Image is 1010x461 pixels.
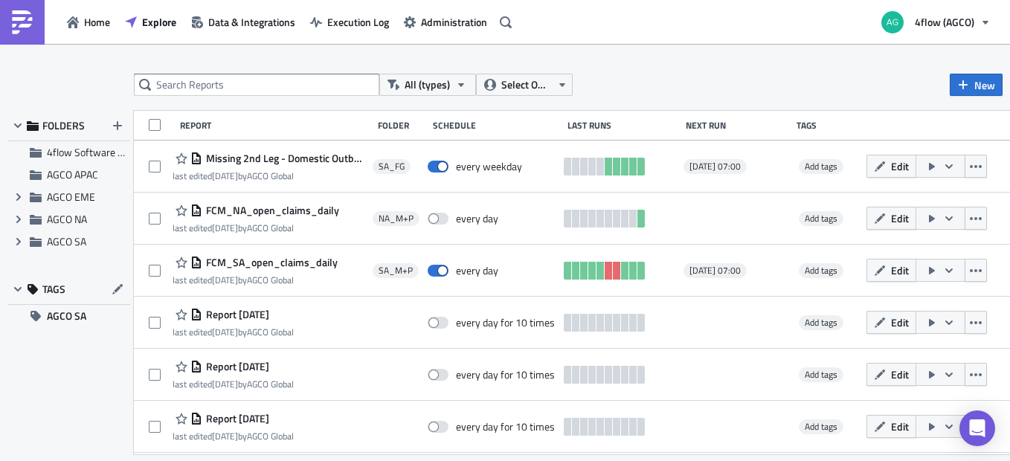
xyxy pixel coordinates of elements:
button: Home [59,10,118,33]
button: Administration [396,10,495,33]
span: Select Owner [501,77,551,93]
button: Edit [866,415,916,438]
button: Edit [866,311,916,334]
div: Next Run [686,120,789,131]
span: TAGS [42,283,65,296]
span: AGCO SA [47,233,86,249]
span: Add tags [799,419,843,434]
span: 4flow (AGCO) [915,14,974,30]
time: 2025-09-12T18:33:12Z [212,169,238,183]
div: every day for 10 times [456,316,555,329]
span: Add tags [799,159,843,174]
div: last edited by AGCO Global [173,274,338,286]
span: AGCO NA [47,211,87,227]
span: Add tags [805,367,837,381]
span: Add tags [799,315,843,330]
span: Add tags [805,211,837,225]
span: Add tags [805,419,837,433]
span: Add tags [799,211,843,226]
button: Edit [866,155,916,178]
span: [DATE] 07:00 [689,161,741,173]
span: Administration [421,14,487,30]
div: Schedule [433,120,560,131]
div: last edited by AGCO Global [173,378,294,390]
button: Edit [866,363,916,386]
button: Data & Integrations [184,10,303,33]
time: 2025-09-11T17:50:58Z [212,273,238,287]
span: Report 2025-09-11 [202,360,269,373]
div: last edited by AGCO Global [173,431,294,442]
span: Edit [891,315,909,330]
span: Edit [891,210,909,226]
span: AGCO EME [47,189,95,204]
div: every day [456,264,498,277]
span: SA_M+P [379,265,413,277]
span: Home [84,14,110,30]
button: 4flow (AGCO) [872,6,999,39]
span: Edit [891,367,909,382]
time: 2025-09-11T13:38:01Z [212,377,238,391]
span: FOLDERS [42,119,85,132]
img: Avatar [880,10,905,35]
span: Edit [891,419,909,434]
span: Explore [142,14,176,30]
div: Last Runs [567,120,678,131]
div: every day for 10 times [456,420,555,433]
span: Execution Log [327,14,389,30]
span: AGCO APAC [47,167,98,182]
button: Edit [866,207,916,230]
div: Open Intercom Messenger [959,410,995,446]
button: AGCO SA [7,305,130,327]
span: [DATE] 07:00 [689,265,741,277]
span: Missing 2nd Leg - Domestic Outbound [202,152,364,165]
button: Edit [866,259,916,282]
div: Folder [378,120,425,131]
span: Report 2025-09-11 [202,308,269,321]
div: every weekday [456,160,522,173]
span: 4flow Software KAM [47,144,138,160]
span: Edit [891,158,909,174]
span: Add tags [805,315,837,329]
div: every day for 10 times [456,368,555,381]
button: Explore [118,10,184,33]
div: Tags [797,120,860,131]
button: Select Owner [476,74,573,96]
div: last edited by AGCO Global [173,170,364,181]
span: AGCO SA [47,305,86,327]
span: Add tags [805,159,837,173]
span: Edit [891,262,909,278]
span: Add tags [805,263,837,277]
span: Add tags [799,367,843,382]
time: 2025-09-11T16:42:17Z [212,325,238,339]
div: last edited by AGCO Global [173,222,339,233]
button: All (types) [379,74,476,96]
div: every day [456,212,498,225]
img: PushMetrics [10,10,34,34]
span: Add tags [799,263,843,278]
div: last edited by AGCO Global [173,326,294,338]
span: NA_M+P [379,213,414,225]
time: 2025-09-11T17:21:11Z [212,221,238,235]
div: Report [180,120,370,131]
time: 2025-09-11T11:06:47Z [212,429,238,443]
span: New [974,77,995,93]
button: Execution Log [303,10,396,33]
button: New [950,74,1003,96]
span: FCM_NA_open_claims_daily [202,204,339,217]
span: FCM_SA_open_claims_daily [202,256,338,269]
span: Data & Integrations [208,14,295,30]
input: Search Reports [134,74,379,96]
span: Report 2025-09-11 [202,412,269,425]
span: SA_FG [379,161,405,173]
span: All (types) [405,77,450,93]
